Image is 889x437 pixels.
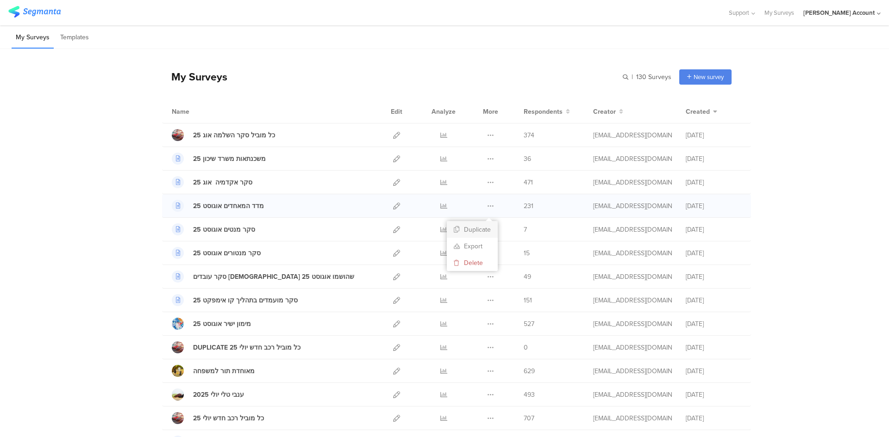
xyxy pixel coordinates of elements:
span: 629 [524,366,535,376]
a: סקר עובדים [DEMOGRAPHIC_DATA] שהושמו אוגוסט 25 [172,271,354,283]
div: afkar2005@gmail.com [593,390,672,400]
div: [DATE] [686,130,741,140]
a: מאוחדת תור למשפחה [172,365,255,377]
div: משכנתאות משרד שיכון 25 [193,154,266,164]
div: Analyze [430,100,457,123]
a: Export [447,238,498,254]
div: afkar2005@gmail.com [593,201,672,211]
div: כל מוביל רכב חדש יולי 25 [193,413,264,423]
span: Respondents [524,107,563,117]
div: [DATE] [686,366,741,376]
img: segmanta logo [8,6,61,18]
div: DUPLICATE כל מוביל רכב חדש יולי 25 [193,343,301,352]
a: כל מוביל סקר השלמה אוג 25 [172,129,275,141]
span: New survey [694,73,724,81]
div: afkar2005@gmail.com [593,225,672,234]
div: כל מוביל סקר השלמה אוג 25 [193,130,275,140]
a: מימון ישיר אוגוסט 25 [172,318,251,330]
div: afkar2005@gmail.com [593,154,672,164]
span: 527 [524,319,534,329]
button: Delete [447,254,498,271]
div: afkar2005@gmail.com [593,248,672,258]
div: afkar2005@gmail.com [593,130,672,140]
div: [DATE] [686,178,741,187]
a: ענבי טלי יולי 2025 [172,388,244,400]
span: 0 [524,343,528,352]
div: afkar2005@gmail.com [593,343,672,352]
div: [DATE] [686,272,741,282]
button: Respondents [524,107,570,117]
a: כל מוביל רכב חדש יולי 25 [172,412,264,424]
div: afkar2005@gmail.com [593,272,672,282]
div: סקר מועמדים בתהליך קו אימפקט 25 [193,295,298,305]
div: סקר אקדמיה אוג 25 [193,178,252,187]
div: My Surveys [162,69,227,85]
div: [PERSON_NAME] Account [803,8,875,17]
a: סקר מועמדים בתהליך קו אימפקט 25 [172,294,298,306]
a: סקר אקדמיה אוג 25 [172,176,252,188]
button: Duplicate [447,221,498,238]
span: 15 [524,248,530,258]
div: afkar2005@gmail.com [593,413,672,423]
span: 231 [524,201,533,211]
a: סקר מנטים אוגוסט 25 [172,223,255,235]
div: מימון ישיר אוגוסט 25 [193,319,251,329]
div: More [481,100,501,123]
div: Edit [387,100,407,123]
div: [DATE] [686,154,741,164]
span: 7 [524,225,527,234]
div: ענבי טלי יולי 2025 [193,390,244,400]
div: סקר מנטורים אוגוסט 25 [193,248,261,258]
li: My Surveys [12,27,54,49]
div: סקר מנטים אוגוסט 25 [193,225,255,234]
button: Created [686,107,717,117]
div: [DATE] [686,319,741,329]
div: [DATE] [686,248,741,258]
span: 493 [524,390,535,400]
div: afkar2005@gmail.com [593,295,672,305]
span: Support [729,8,749,17]
span: | [630,72,634,82]
div: מדד המאחדים אוגוסט 25 [193,201,264,211]
div: מאוחדת תור למשפחה [193,366,255,376]
span: Creator [593,107,616,117]
div: [DATE] [686,343,741,352]
div: [DATE] [686,201,741,211]
div: [DATE] [686,390,741,400]
a: משכנתאות משרד שיכון 25 [172,153,266,165]
a: סקר מנטורים אוגוסט 25 [172,247,261,259]
span: 471 [524,178,533,187]
span: 49 [524,272,531,282]
li: Templates [56,27,93,49]
a: DUPLICATE כל מוביל רכב חדש יולי 25 [172,341,301,353]
button: Creator [593,107,623,117]
div: afkar2005@gmail.com [593,178,672,187]
a: מדד המאחדים אוגוסט 25 [172,200,264,212]
span: 707 [524,413,534,423]
span: 151 [524,295,532,305]
span: 36 [524,154,531,164]
span: 374 [524,130,534,140]
div: Name [172,107,227,117]
div: [DATE] [686,413,741,423]
div: [DATE] [686,295,741,305]
span: 130 Surveys [636,72,671,82]
div: [DATE] [686,225,741,234]
span: Created [686,107,710,117]
div: afkar2005@gmail.com [593,319,672,329]
div: סקר עובדים ערבים שהושמו אוגוסט 25 [193,272,354,282]
div: afkar2005@gmail.com [593,366,672,376]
